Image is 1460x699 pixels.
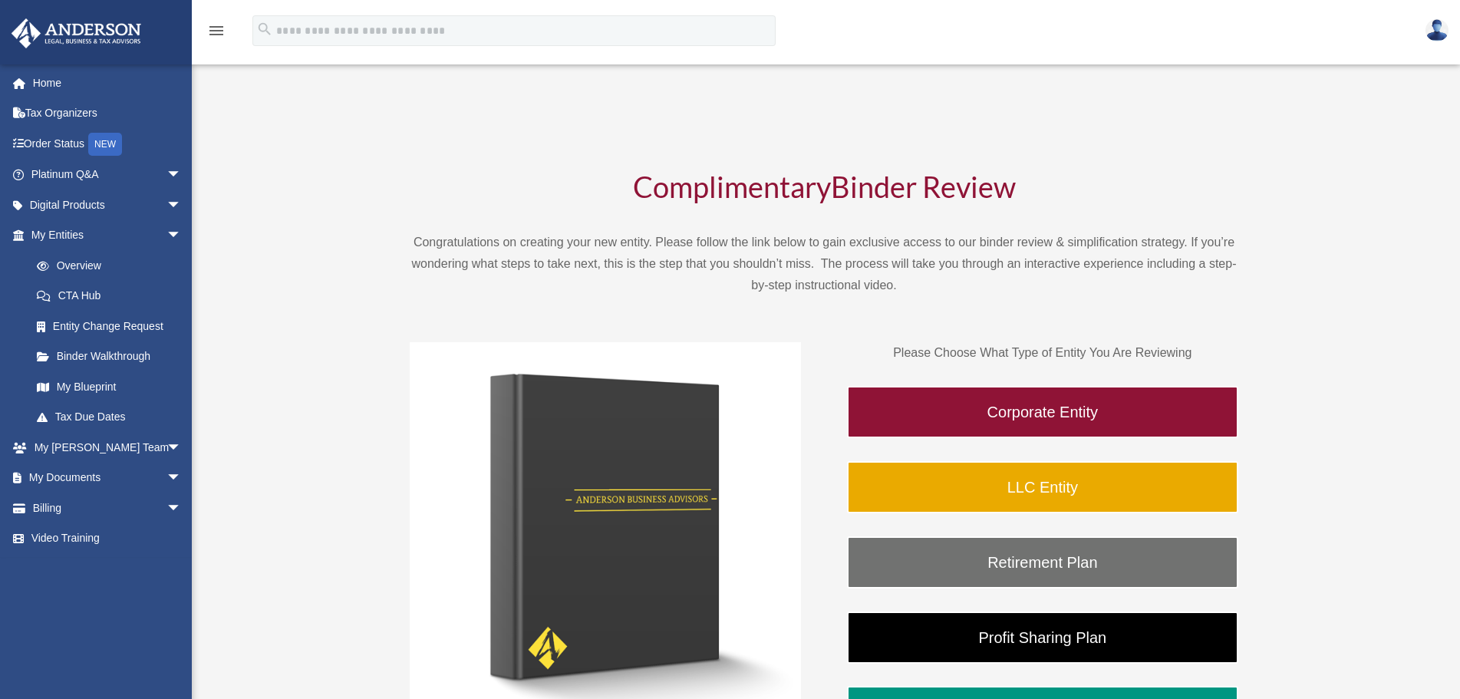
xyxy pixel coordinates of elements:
[207,27,226,40] a: menu
[11,463,205,493] a: My Documentsarrow_drop_down
[410,232,1238,296] p: Congratulations on creating your new entity. Please follow the link below to gain exclusive acces...
[11,493,205,523] a: Billingarrow_drop_down
[847,342,1238,364] p: Please Choose What Type of Entity You Are Reviewing
[633,169,831,204] span: Complimentary
[207,21,226,40] i: menu
[21,341,197,372] a: Binder Walkthrough
[847,386,1238,438] a: Corporate Entity
[21,371,205,402] a: My Blueprint
[1425,19,1448,41] img: User Pic
[11,68,205,98] a: Home
[21,281,205,312] a: CTA Hub
[21,250,205,281] a: Overview
[11,160,205,190] a: Platinum Q&Aarrow_drop_down
[166,190,197,221] span: arrow_drop_down
[847,612,1238,664] a: Profit Sharing Plan
[831,169,1016,204] span: Binder Review
[166,160,197,191] span: arrow_drop_down
[166,493,197,524] span: arrow_drop_down
[11,432,205,463] a: My [PERSON_NAME] Teamarrow_drop_down
[256,21,273,38] i: search
[166,463,197,494] span: arrow_drop_down
[11,220,205,251] a: My Entitiesarrow_drop_down
[847,461,1238,513] a: LLC Entity
[11,128,205,160] a: Order StatusNEW
[7,18,146,48] img: Anderson Advisors Platinum Portal
[21,402,205,433] a: Tax Due Dates
[166,432,197,463] span: arrow_drop_down
[11,523,205,554] a: Video Training
[88,133,122,156] div: NEW
[21,311,205,341] a: Entity Change Request
[847,536,1238,589] a: Retirement Plan
[11,190,205,220] a: Digital Productsarrow_drop_down
[166,220,197,252] span: arrow_drop_down
[11,98,205,129] a: Tax Organizers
